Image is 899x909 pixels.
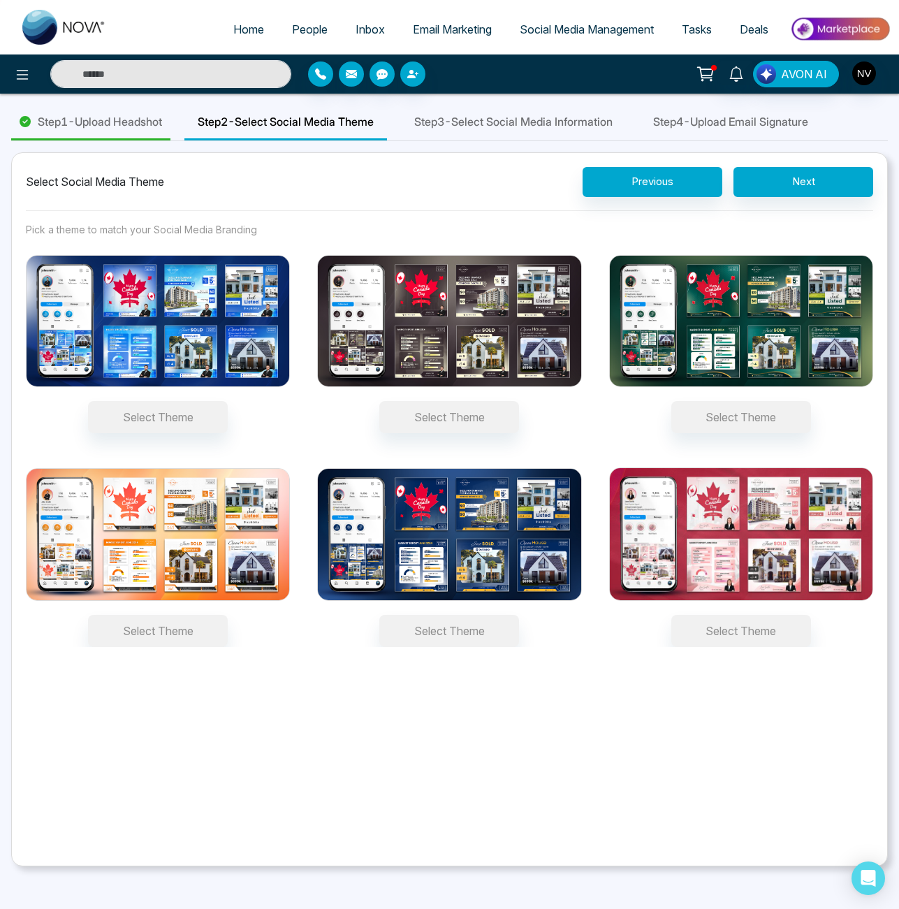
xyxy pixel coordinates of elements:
[726,16,782,43] a: Deals
[671,401,811,433] button: Green Pallet
[609,467,873,600] img: Pink Pallet
[356,22,385,36] span: Inbox
[413,22,492,36] span: Email Marketing
[653,113,808,130] span: Step 4 - Upload Email Signature
[852,61,876,85] img: User Avatar
[292,22,328,36] span: People
[733,167,873,197] button: Next
[88,615,228,647] button: Orange Pallet
[379,615,519,647] button: Blue Pallet
[88,401,228,433] button: Sky Blue Pallets
[278,16,342,43] a: People
[26,222,873,237] p: Pick a theme to match your Social Media Branding
[671,615,811,647] button: Pink Pallet
[414,113,613,130] span: Step 3 - Select Social Media Information
[26,468,290,601] img: Orange Pallet
[682,22,712,36] span: Tasks
[852,861,885,895] div: Open Intercom Messenger
[342,16,399,43] a: Inbox
[781,66,827,82] span: AVON AI
[233,22,264,36] span: Home
[609,255,873,388] img: Green Pallet
[668,16,726,43] a: Tasks
[399,16,506,43] a: Email Marketing
[38,113,162,130] span: Step 1 - Upload Headshot
[317,468,581,601] img: Blue Pallet
[740,22,768,36] span: Deals
[22,10,106,45] img: Nova CRM Logo
[26,255,290,388] img: Sky Blue Pallets
[219,16,278,43] a: Home
[379,401,519,433] button: Brown pallet
[789,13,891,45] img: Market-place.gif
[583,167,722,197] button: Previous
[757,64,776,84] img: Lead Flow
[198,113,374,130] span: Step 2 - Select Social Media Theme
[520,22,654,36] span: Social Media Management
[506,16,668,43] a: Social Media Management
[317,255,581,388] img: Brown pallet
[753,61,839,87] button: AVON AI
[26,173,164,190] div: Select Social Media Theme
